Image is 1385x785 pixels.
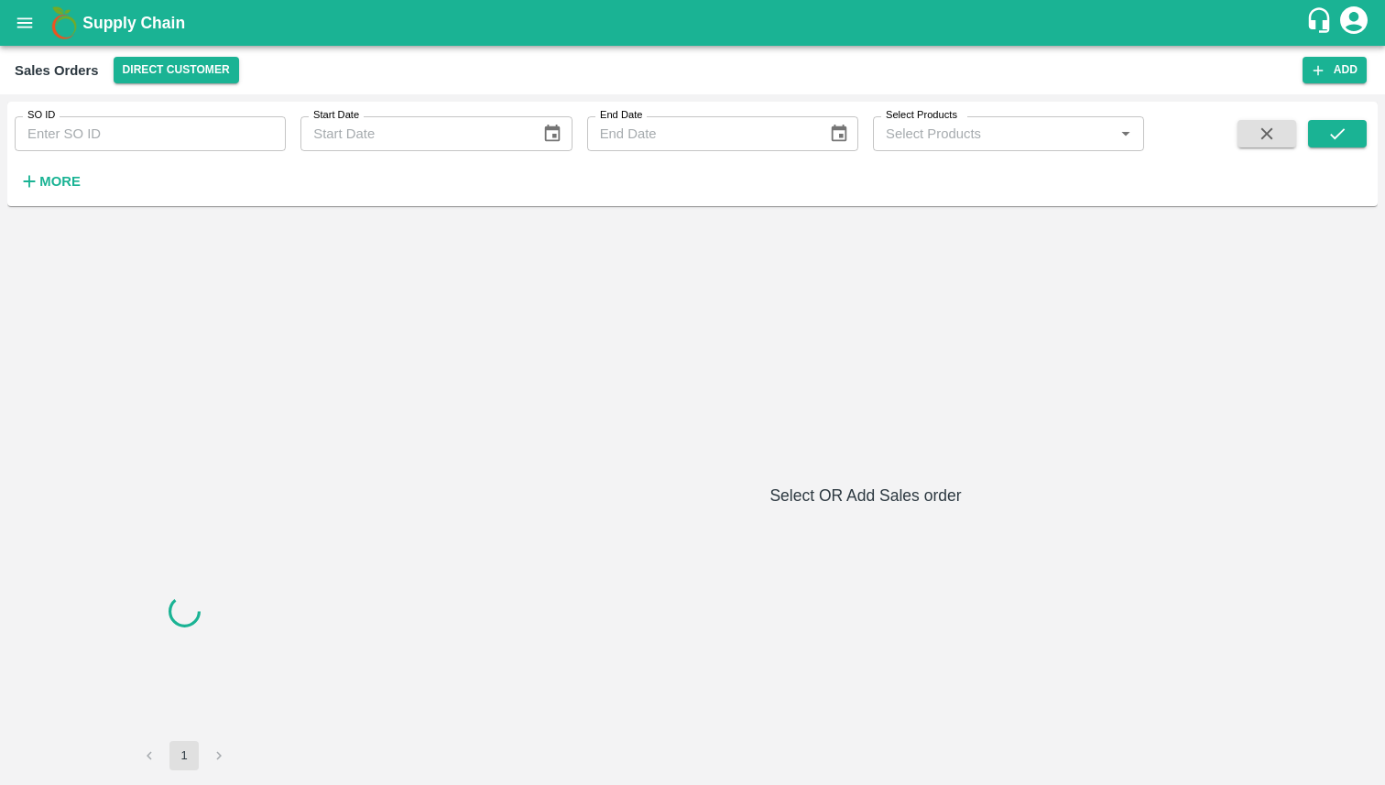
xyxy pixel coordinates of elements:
label: End Date [600,108,642,123]
input: Select Products [878,122,1108,146]
div: customer-support [1305,6,1337,39]
input: Start Date [300,116,528,151]
img: logo [46,5,82,41]
label: Select Products [886,108,957,123]
strong: More [39,174,81,189]
button: Choose date [535,116,570,151]
button: page 1 [169,741,199,770]
button: Add [1303,57,1367,83]
label: SO ID [27,108,55,123]
b: Supply Chain [82,14,185,32]
nav: pagination navigation [132,741,236,770]
button: More [15,166,85,197]
div: Sales Orders [15,59,99,82]
button: Select DC [114,57,239,83]
button: Choose date [822,116,856,151]
h6: Select OR Add Sales order [361,483,1370,508]
input: End Date [587,116,814,151]
label: Start Date [313,108,359,123]
div: account of current user [1337,4,1370,42]
button: Open [1114,122,1138,146]
a: Supply Chain [82,10,1305,36]
button: open drawer [4,2,46,44]
input: Enter SO ID [15,116,286,151]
